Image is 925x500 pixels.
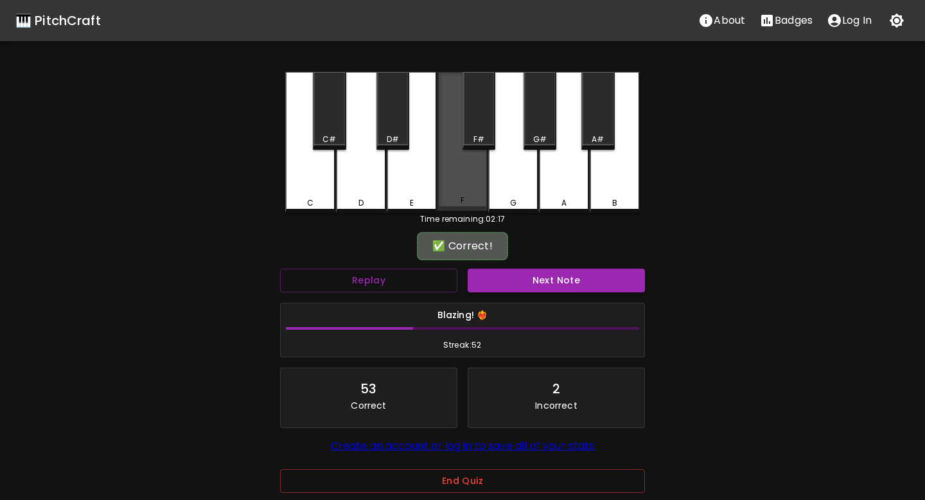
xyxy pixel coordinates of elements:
p: Log In [842,13,872,28]
span: Streak: 52 [286,339,639,352]
p: Incorrect [535,399,577,412]
div: A [561,197,567,209]
button: End Quiz [280,469,645,493]
div: 2 [552,379,560,399]
button: About [691,8,752,33]
button: Replay [280,269,457,292]
a: Create an account or log in to save all of your stats [331,438,595,453]
div: F# [473,134,484,145]
div: F [461,195,464,206]
div: G [510,197,516,209]
div: C [307,197,313,209]
div: 53 [360,379,376,399]
div: D# [387,134,399,145]
div: Time remaining: 02:17 [285,213,640,225]
div: E [410,197,414,209]
button: Next Note [468,269,645,292]
p: About [714,13,745,28]
div: B [612,197,617,209]
div: C# [322,134,336,145]
div: ✅ Correct! [423,238,502,254]
div: G# [533,134,547,145]
button: account of current user [820,8,879,33]
button: Stats [752,8,820,33]
h6: Blazing! ❤️‍🔥 [286,308,639,323]
div: D [358,197,364,209]
p: Badges [775,13,813,28]
p: Correct [351,399,386,412]
a: 🎹 PitchCraft [15,10,101,31]
div: A# [592,134,604,145]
